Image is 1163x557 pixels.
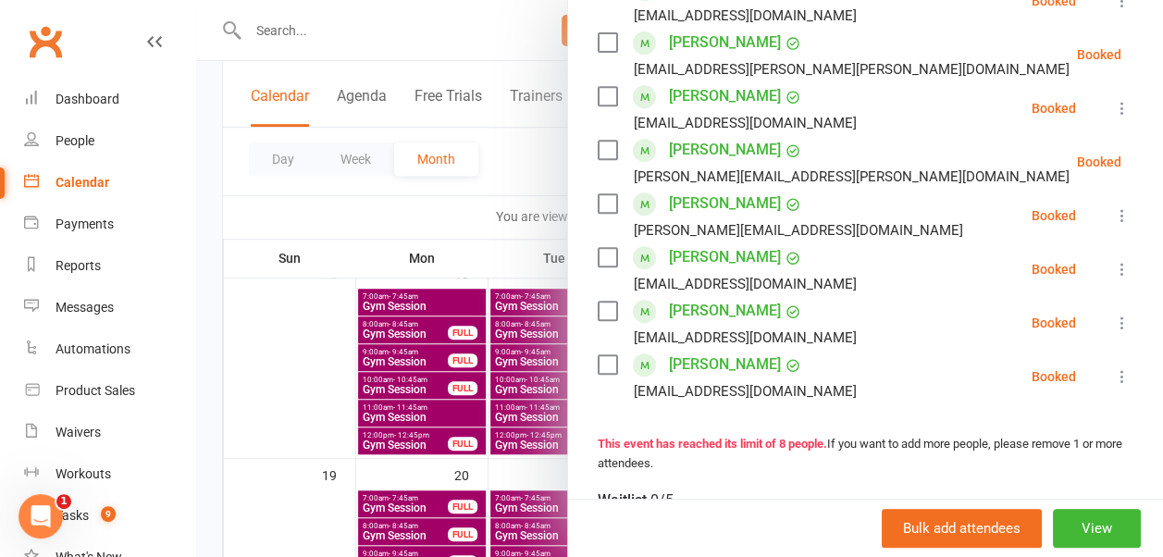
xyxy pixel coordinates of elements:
[56,494,71,509] span: 1
[598,488,674,514] div: Waitlist
[24,453,195,495] a: Workouts
[669,242,781,272] a: [PERSON_NAME]
[669,135,781,165] a: [PERSON_NAME]
[634,57,1070,81] div: [EMAIL_ADDRESS][PERSON_NAME][PERSON_NAME][DOMAIN_NAME]
[24,412,195,453] a: Waivers
[56,217,114,231] div: Payments
[56,425,101,439] div: Waivers
[1032,263,1076,276] div: Booked
[24,79,195,120] a: Dashboard
[56,300,114,315] div: Messages
[24,370,195,412] a: Product Sales
[650,488,674,514] div: 0/5
[598,437,827,451] strong: This event has reached its limit of 8 people.
[634,326,857,350] div: [EMAIL_ADDRESS][DOMAIN_NAME]
[634,379,857,403] div: [EMAIL_ADDRESS][DOMAIN_NAME]
[24,162,195,204] a: Calendar
[19,494,63,538] iframe: Intercom live chat
[56,383,135,398] div: Product Sales
[1032,102,1076,115] div: Booked
[1032,209,1076,222] div: Booked
[1032,316,1076,329] div: Booked
[24,120,195,162] a: People
[634,4,857,28] div: [EMAIL_ADDRESS][DOMAIN_NAME]
[1077,48,1121,61] div: Booked
[669,350,781,379] a: [PERSON_NAME]
[56,133,94,148] div: People
[24,245,195,287] a: Reports
[56,175,109,190] div: Calendar
[669,28,781,57] a: [PERSON_NAME]
[1077,155,1121,168] div: Booked
[634,218,963,242] div: [PERSON_NAME][EMAIL_ADDRESS][DOMAIN_NAME]
[56,466,111,481] div: Workouts
[669,296,781,326] a: [PERSON_NAME]
[56,258,101,273] div: Reports
[669,189,781,218] a: [PERSON_NAME]
[598,435,1133,474] div: If you want to add more people, please remove 1 or more attendees.
[101,506,116,522] span: 9
[22,19,68,65] a: Clubworx
[669,81,781,111] a: [PERSON_NAME]
[56,341,130,356] div: Automations
[24,287,195,328] a: Messages
[24,328,195,370] a: Automations
[882,509,1042,548] button: Bulk add attendees
[1053,509,1141,548] button: View
[634,272,857,296] div: [EMAIL_ADDRESS][DOMAIN_NAME]
[634,165,1070,189] div: [PERSON_NAME][EMAIL_ADDRESS][PERSON_NAME][DOMAIN_NAME]
[56,508,89,523] div: Tasks
[1032,370,1076,383] div: Booked
[56,92,119,106] div: Dashboard
[24,495,195,537] a: Tasks 9
[24,204,195,245] a: Payments
[634,111,857,135] div: [EMAIL_ADDRESS][DOMAIN_NAME]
